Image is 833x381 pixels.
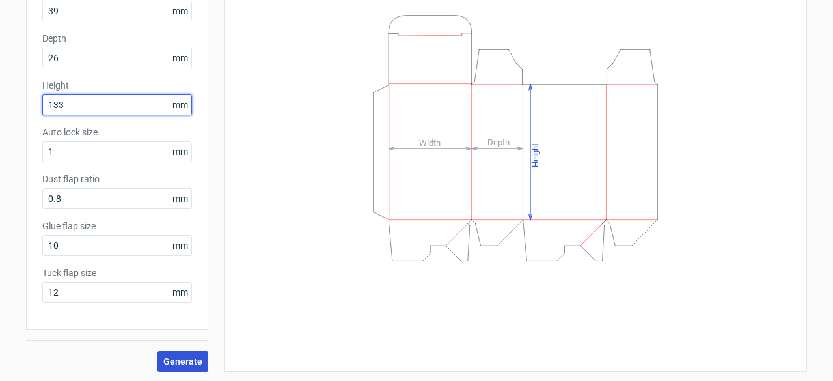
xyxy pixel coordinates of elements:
tspan: Width [419,137,441,147]
span: mm [169,236,191,255]
label: Tuck flap size [42,266,192,279]
span: mm [169,1,191,21]
tspan: Depth [487,137,510,147]
label: Auto lock size [42,126,192,139]
label: Height [42,79,192,92]
label: Depth [42,32,192,45]
span: mm [169,142,191,162]
label: Glue flap size [42,219,192,233]
tspan: Height [530,143,540,167]
span: Generate [163,357,202,366]
span: mm [169,189,191,208]
label: Dust flap ratio [42,173,192,186]
button: Generate [157,351,208,372]
span: mm [169,48,191,68]
span: mm [169,95,191,115]
span: mm [169,283,191,302]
